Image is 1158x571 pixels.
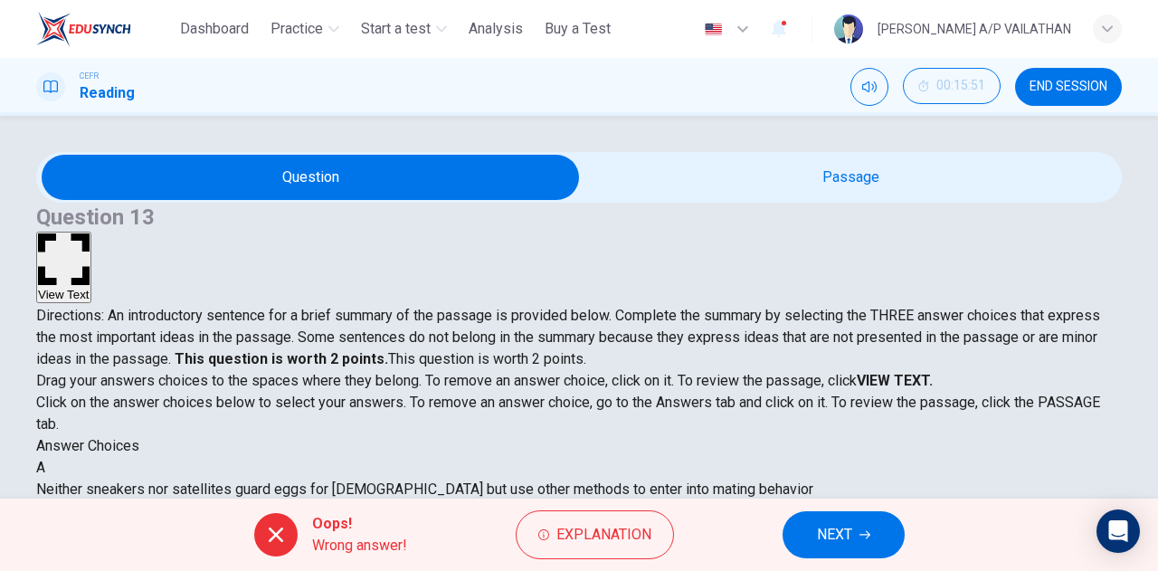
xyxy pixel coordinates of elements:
[1015,68,1122,106] button: END SESSION
[173,13,256,45] button: Dashboard
[537,13,618,45] button: Buy a Test
[1030,80,1107,94] span: END SESSION
[516,510,674,559] button: Explanation
[361,18,431,40] span: Start a test
[878,18,1071,40] div: [PERSON_NAME] A/P VAILATHAN
[36,392,1122,435] p: Click on the answer choices below to select your answers. To remove an answer choice, go to the A...
[850,68,888,106] div: Mute
[817,522,852,547] span: NEXT
[834,14,863,43] img: Profile picture
[702,23,725,36] img: en
[354,13,454,45] button: Start a test
[36,457,1122,479] div: A
[36,232,91,303] button: View Text
[545,18,611,40] span: Buy a Test
[936,79,985,93] span: 00:15:51
[903,68,1001,104] button: 00:15:51
[903,68,1001,106] div: Hide
[80,82,135,104] h1: Reading
[36,437,139,454] span: Answer Choices
[783,511,905,558] button: NEXT
[857,372,933,389] strong: VIEW TEXT.
[36,481,813,498] span: Neither sneakers nor satellites guard eggs for [DEMOGRAPHIC_DATA] but use other methods to enter ...
[36,307,1100,367] span: Directions: An introductory sentence for a brief summary of the passage is provided below. Comple...
[36,370,1122,392] p: Drag your answers choices to the spaces where they belong. To remove an answer choice, click on i...
[461,13,530,45] button: Analysis
[180,18,249,40] span: Dashboard
[388,350,586,367] span: This question is worth 2 points.
[36,11,131,47] img: ELTC logo
[1096,509,1140,553] div: Open Intercom Messenger
[312,513,407,535] span: Oops!
[312,535,407,557] span: Wrong answer!
[36,11,173,47] a: ELTC logo
[271,18,323,40] span: Practice
[171,350,388,367] strong: This question is worth 2 points.
[263,13,346,45] button: Practice
[556,522,651,547] span: Explanation
[80,70,99,82] span: CEFR
[36,203,1122,232] h4: Question 13
[469,18,523,40] span: Analysis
